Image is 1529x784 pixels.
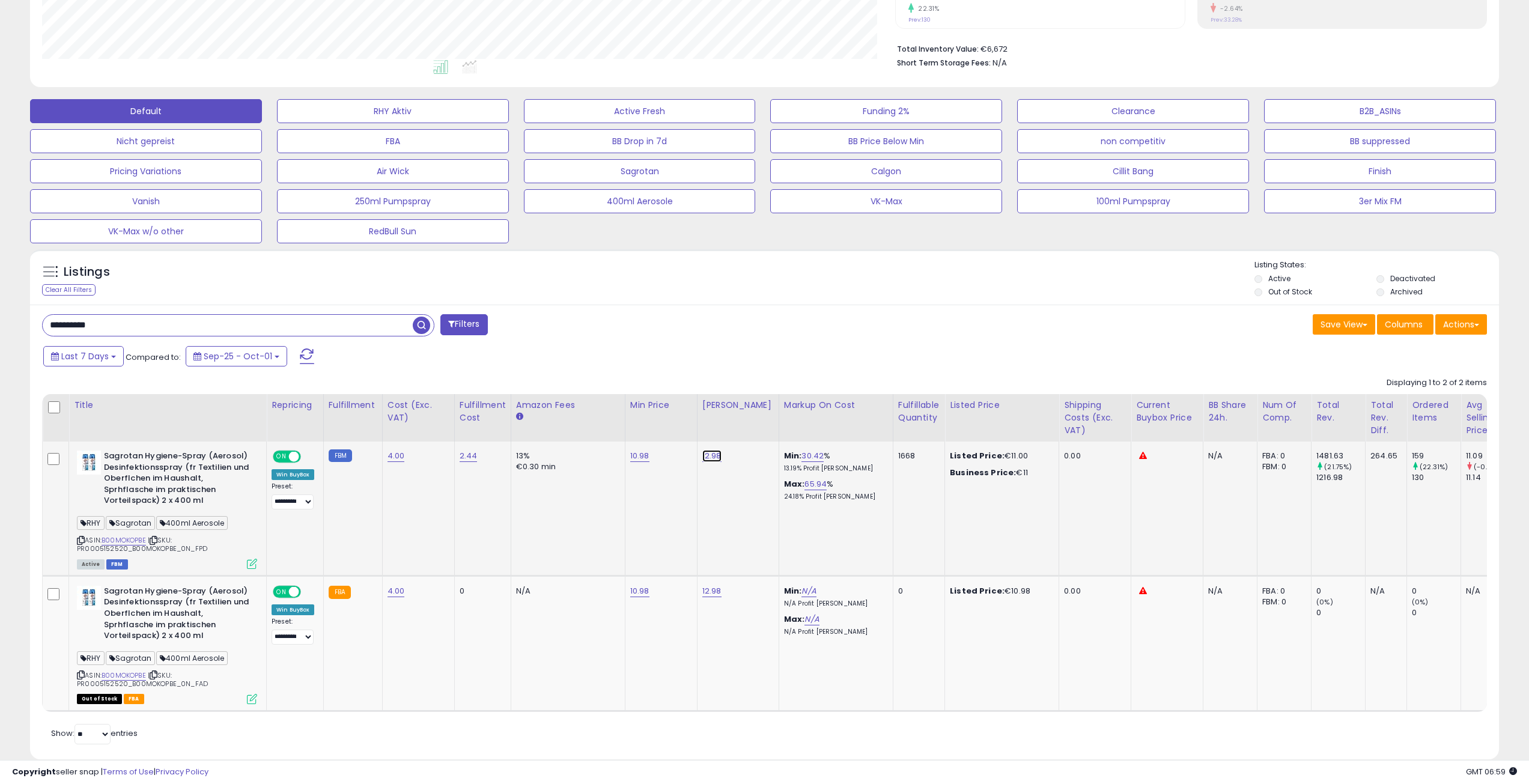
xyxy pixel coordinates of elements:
b: Max: [784,613,805,625]
span: All listings that are currently out of stock and unavailable for purchase on Amazon [77,694,122,704]
small: Prev: 130 [908,16,931,23]
button: Filters [440,314,487,335]
label: Deactivated [1390,273,1435,284]
button: Columns [1377,314,1433,335]
button: VK-Max w/o other [30,219,262,243]
img: 41-+PgcBbuL._SL40_.jpg [77,451,101,475]
label: Out of Stock [1268,287,1312,297]
div: FBA: 0 [1262,586,1302,597]
button: Last 7 Days [43,346,124,366]
span: FBM [106,559,128,570]
button: Sep-25 - Oct-01 [186,346,287,366]
button: Air Wick [277,159,509,183]
button: Save View [1313,314,1375,335]
small: (21.75%) [1324,462,1352,472]
p: 13.19% Profit [PERSON_NAME] [784,464,884,473]
div: N/A [1370,586,1397,597]
button: B2B_ASINs [1264,99,1496,123]
div: Preset: [272,618,314,645]
div: N/A [1466,586,1506,597]
div: ASIN: [77,586,257,703]
div: ASIN: [77,451,257,568]
span: OFF [299,586,318,597]
div: 0 [1412,586,1461,597]
label: Active [1268,273,1290,284]
b: Sagrotan Hygiene-Spray (Aerosol) Desinfektionsspray (fr Textilien und Oberflchen im Haushalt, Spr... [104,451,250,509]
div: Fulfillment [329,399,377,412]
img: 41-+PgcBbuL._SL40_.jpg [77,586,101,610]
div: 0 [1316,607,1365,618]
div: 0 [1412,607,1461,618]
a: N/A [804,613,819,625]
li: €6,672 [897,41,1478,55]
a: 30.42 [801,450,824,462]
div: Displaying 1 to 2 of 2 items [1387,377,1487,389]
div: 0 [898,586,935,597]
div: €0.30 min [516,461,616,472]
div: FBM: 0 [1262,461,1302,472]
span: 2025-10-9 06:59 GMT [1466,766,1517,777]
b: Sagrotan Hygiene-Spray (Aerosol) Desinfektionsspray (fr Textilien und Oberflchen im Haushalt, Spr... [104,586,250,645]
span: FBA [124,694,144,704]
small: 22.31% [914,4,939,13]
b: Listed Price: [950,585,1005,597]
button: Default [30,99,262,123]
div: 1481.63 [1316,451,1365,461]
span: Sagrotan [106,516,155,530]
a: 65.94 [804,478,827,490]
button: Clearance [1017,99,1249,123]
th: The percentage added to the cost of goods (COGS) that forms the calculator for Min & Max prices. [779,394,893,442]
small: (0%) [1316,597,1333,607]
a: Terms of Use [103,766,154,777]
div: Amazon Fees [516,399,620,412]
a: 2.44 [460,450,478,462]
small: (0%) [1412,597,1429,607]
small: (22.31%) [1420,462,1448,472]
small: Prev: 33.28% [1211,16,1242,23]
a: 12.98 [702,450,722,462]
b: Min: [784,585,802,597]
div: BB Share 24h. [1208,399,1252,424]
div: N/A [1208,586,1248,597]
a: 4.00 [388,450,405,462]
div: seller snap | | [12,767,208,778]
small: Amazon Fees. [516,412,523,422]
a: 12.98 [702,585,722,597]
div: Cost (Exc. VAT) [388,399,449,424]
b: Min: [784,450,802,461]
div: Num of Comp. [1262,399,1306,424]
div: 1668 [898,451,935,461]
div: 0 [1316,586,1365,597]
span: 400ml Aerosole [156,651,228,665]
a: B00MOKOPBE [102,535,146,545]
button: Actions [1435,314,1487,335]
button: non competitiv [1017,129,1249,153]
div: 130 [1412,472,1461,483]
div: 13% [516,451,616,461]
div: Markup on Cost [784,399,888,412]
div: Win BuyBox [272,469,314,480]
span: ON [274,586,289,597]
p: Listing States: [1254,260,1499,271]
div: 0.00 [1064,586,1122,597]
span: OFF [299,452,318,462]
span: Show: entries [51,728,138,739]
button: Sagrotan [524,159,756,183]
small: FBM [329,449,352,462]
button: Cillit Bang [1017,159,1249,183]
div: 11.14 [1466,472,1515,483]
a: Privacy Policy [156,766,208,777]
small: FBA [329,586,351,599]
div: €10.98 [950,586,1050,597]
button: 100ml Pumpspray [1017,189,1249,213]
div: N/A [1208,451,1248,461]
div: 1216.98 [1316,472,1365,483]
button: Calgon [770,159,1002,183]
button: Pricing Variations [30,159,262,183]
p: N/A Profit [PERSON_NAME] [784,600,884,608]
button: Vanish [30,189,262,213]
button: RHY Aktiv [277,99,509,123]
button: BB Drop in 7d [524,129,756,153]
button: VK-Max [770,189,1002,213]
span: | SKU: PR0005152520_B00MOKOPBE_0N_FPD [77,535,207,553]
